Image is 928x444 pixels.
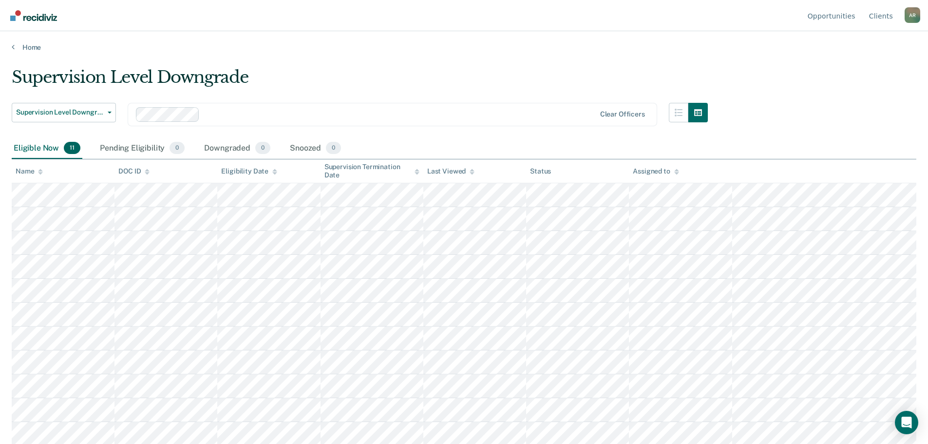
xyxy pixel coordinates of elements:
div: DOC ID [118,167,150,175]
span: 0 [326,142,341,154]
a: Home [12,43,916,52]
div: Eligible Now11 [12,138,82,159]
span: 11 [64,142,80,154]
div: Supervision Termination Date [324,163,419,179]
div: Pending Eligibility0 [98,138,187,159]
div: Last Viewed [427,167,474,175]
span: Supervision Level Downgrade [16,108,104,116]
span: 0 [170,142,185,154]
div: Status [530,167,551,175]
span: 0 [255,142,270,154]
div: Clear officers [600,110,645,118]
img: Recidiviz [10,10,57,21]
div: Supervision Level Downgrade [12,67,708,95]
div: Assigned to [633,167,679,175]
div: Name [16,167,43,175]
button: Supervision Level Downgrade [12,103,116,122]
div: Open Intercom Messenger [895,411,918,434]
div: A R [905,7,920,23]
div: Downgraded0 [202,138,272,159]
div: Eligibility Date [221,167,277,175]
div: Snoozed0 [288,138,343,159]
button: Profile dropdown button [905,7,920,23]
